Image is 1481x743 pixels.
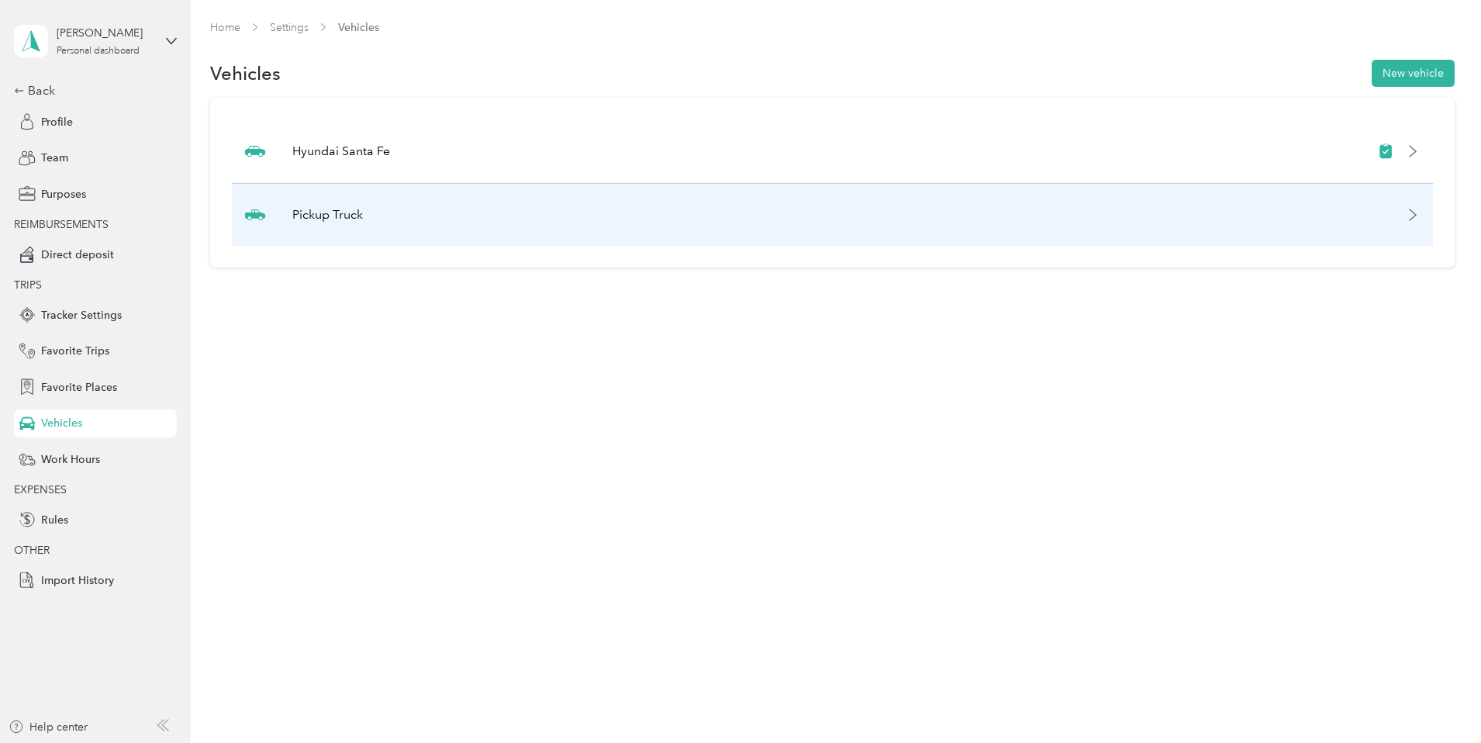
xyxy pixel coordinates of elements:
[41,415,82,431] span: Vehicles
[14,81,169,100] div: Back
[41,186,86,202] span: Purposes
[41,451,100,468] span: Work Hours
[41,114,73,130] span: Profile
[14,483,67,496] span: EXPENSES
[41,307,122,323] span: Tracker Settings
[41,343,109,359] span: Favorite Trips
[1372,60,1455,87] button: New vehicle
[270,21,309,34] a: Settings
[14,544,50,557] span: OTHER
[292,206,363,224] p: Pickup Truck
[210,65,281,81] h1: Vehicles
[57,47,140,56] div: Personal dashboard
[41,512,68,528] span: Rules
[210,21,240,34] a: Home
[338,19,379,36] span: Vehicles
[57,25,154,41] div: [PERSON_NAME]
[245,141,265,161] img: Sedan
[245,209,265,221] img: Pickup
[292,142,390,161] p: Hyundai Santa Fe
[9,719,88,735] button: Help center
[41,247,114,263] span: Direct deposit
[14,218,109,231] span: REIMBURSEMENTS
[41,379,117,396] span: Favorite Places
[14,278,42,292] span: TRIPS
[41,150,68,166] span: Team
[41,572,114,589] span: Import History
[1394,656,1481,743] iframe: Everlance-gr Chat Button Frame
